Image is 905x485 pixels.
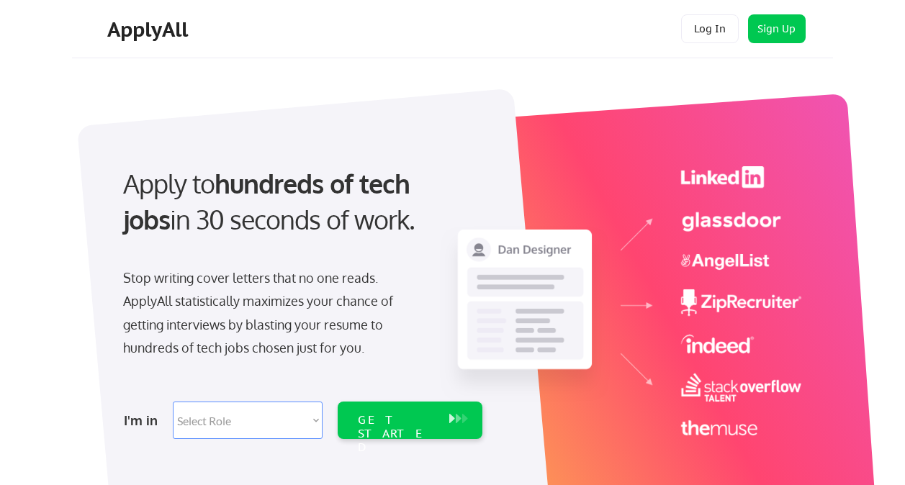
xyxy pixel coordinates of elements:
[124,409,164,432] div: I'm in
[107,17,192,42] div: ApplyAll
[123,266,419,360] div: Stop writing cover letters that no one reads. ApplyAll statistically maximizes your chance of get...
[123,167,416,235] strong: hundreds of tech jobs
[681,14,739,43] button: Log In
[123,166,477,238] div: Apply to in 30 seconds of work.
[358,413,435,455] div: GET STARTED
[748,14,806,43] button: Sign Up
